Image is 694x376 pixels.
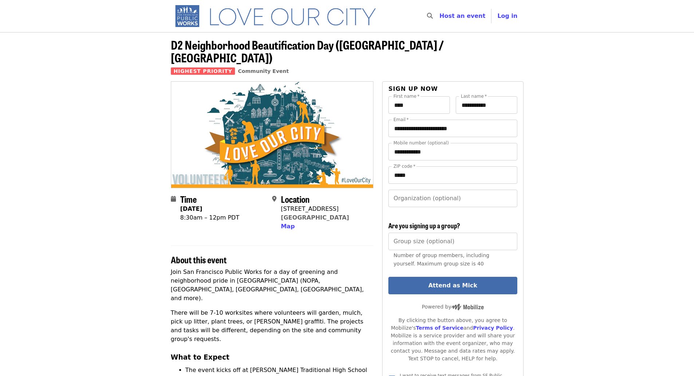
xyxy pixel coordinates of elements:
div: By clicking the button above, you agree to Mobilize's and . Mobilize is a service provider and wi... [388,317,517,363]
label: First name [393,94,420,98]
span: About this event [171,253,227,266]
i: search icon [427,12,433,19]
span: Map [281,223,295,230]
input: Search [437,7,443,25]
h3: What to Expect [171,352,374,363]
span: Sign up now [388,85,438,92]
strong: [DATE] [180,205,203,212]
span: Highest Priority [171,67,235,75]
button: Attend as Mick [388,277,517,294]
span: Log in [497,12,517,19]
span: Powered by [422,304,484,310]
button: Map [281,222,295,231]
input: Last name [456,96,517,114]
span: D2 Neighborhood Beautification Day ([GEOGRAPHIC_DATA] / [GEOGRAPHIC_DATA]) [171,36,444,66]
input: [object Object] [388,233,517,250]
i: map-marker-alt icon [272,195,277,202]
img: Powered by Mobilize [451,304,484,310]
div: 8:30am – 12pm PDT [180,213,239,222]
a: Host an event [439,12,485,19]
label: Last name [461,94,487,98]
button: Log in [491,9,523,23]
label: ZIP code [393,164,415,168]
img: D2 Neighborhood Beautification Day (Russian Hill / Fillmore) organized by SF Public Works [171,82,373,187]
a: Privacy Policy [473,325,513,331]
span: Location [281,193,310,205]
a: Terms of Service [416,325,463,331]
a: [GEOGRAPHIC_DATA] [281,214,349,221]
input: Email [388,120,517,137]
input: Mobile number (optional) [388,143,517,160]
a: Community Event [238,68,289,74]
input: Organization (optional) [388,190,517,207]
input: First name [388,96,450,114]
span: Time [180,193,197,205]
i: calendar icon [171,195,176,202]
input: ZIP code [388,166,517,184]
label: Email [393,117,409,122]
div: [STREET_ADDRESS] [281,205,349,213]
span: Number of group members, including yourself. Maximum group size is 40 [393,252,489,267]
span: Are you signing up a group? [388,221,460,230]
img: SF Public Works - Home [171,4,387,28]
p: There will be 7-10 worksites where volunteers will garden, mulch, pick up litter, plant trees, or... [171,309,374,344]
p: Join San Francisco Public Works for a day of greening and neighborhood pride in [GEOGRAPHIC_DATA]... [171,268,374,303]
label: Mobile number (optional) [393,141,449,145]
